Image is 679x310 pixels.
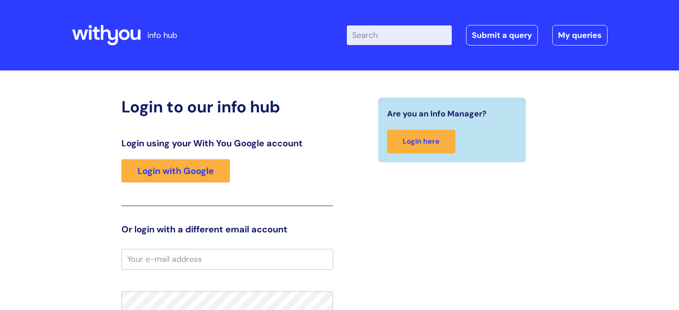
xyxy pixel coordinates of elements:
[387,107,487,121] span: Are you an Info Manager?
[121,224,333,235] h3: Or login with a different email account
[121,159,230,182] a: Login with Google
[121,138,333,149] h3: Login using your With You Google account
[347,25,452,45] input: Search
[121,97,333,116] h2: Login to our info hub
[147,28,177,42] p: info hub
[552,25,608,45] a: My queries
[466,25,538,45] a: Submit a query
[387,130,455,153] a: Login here
[121,249,333,269] input: Your e-mail address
